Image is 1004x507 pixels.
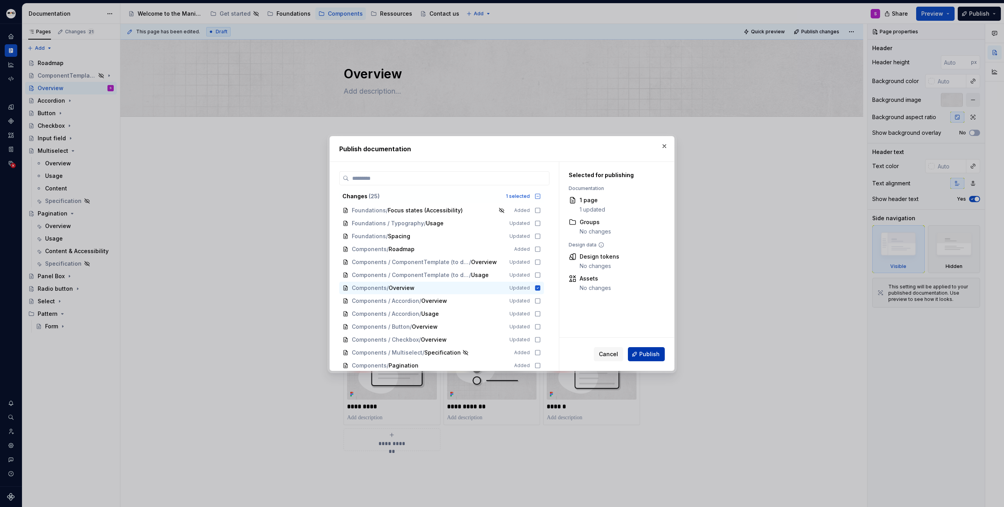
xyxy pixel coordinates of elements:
[388,206,463,214] span: Focus states (Accessibility)
[509,298,530,304] span: Updated
[386,232,388,240] span: /
[387,362,389,369] span: /
[352,219,424,227] span: Foundations / Typography
[412,323,438,331] span: Overview
[471,271,489,279] span: Usage
[352,271,469,279] span: Components / ComponentTemplate (to duplicate)
[509,324,530,330] span: Updated
[339,144,665,154] h2: Publish documentation
[387,284,389,292] span: /
[389,284,415,292] span: Overview
[514,246,530,252] span: Added
[386,206,388,214] span: /
[509,311,530,317] span: Updated
[471,258,497,266] span: Overview
[369,193,380,199] span: ( 25 )
[352,336,419,344] span: Components / Checkbox
[421,310,439,318] span: Usage
[342,192,501,200] div: Changes
[389,362,418,369] span: Pagination
[352,323,410,331] span: Components / Button
[387,245,389,253] span: /
[419,336,421,344] span: /
[509,272,530,278] span: Updated
[389,245,415,253] span: Roadmap
[628,347,665,361] button: Publish
[580,284,611,292] div: No changes
[424,349,461,357] span: Specification
[594,347,623,361] button: Cancel
[352,258,469,266] span: Components / ComponentTemplate (to duplicate)
[514,362,530,369] span: Added
[421,297,447,305] span: Overview
[509,233,530,239] span: Updated
[580,196,605,204] div: 1 page
[580,228,611,235] div: No changes
[388,232,410,240] span: Spacing
[421,336,447,344] span: Overview
[422,349,424,357] span: /
[352,362,387,369] span: Components
[514,349,530,356] span: Added
[469,258,471,266] span: /
[352,349,422,357] span: Components / Multiselect
[580,218,611,226] div: Groups
[426,219,444,227] span: Usage
[580,206,605,214] div: 1 updated
[599,350,618,358] span: Cancel
[569,185,656,192] div: Documentation
[419,297,421,305] span: /
[352,284,387,292] span: Components
[509,259,530,265] span: Updated
[569,242,656,248] div: Design data
[424,219,426,227] span: /
[352,232,386,240] span: Foundations
[580,275,611,282] div: Assets
[419,310,421,318] span: /
[352,206,386,214] span: Foundations
[569,171,656,179] div: Selected for publishing
[410,323,412,331] span: /
[580,253,619,261] div: Design tokens
[580,262,619,270] div: No changes
[352,245,387,253] span: Components
[509,285,530,291] span: Updated
[352,310,419,318] span: Components / Accordion
[514,207,530,214] span: Added
[509,220,530,226] span: Updated
[352,297,419,305] span: Components / Accordion
[639,350,660,358] span: Publish
[509,337,530,343] span: Updated
[506,193,530,199] div: 1 selected
[469,271,471,279] span: /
